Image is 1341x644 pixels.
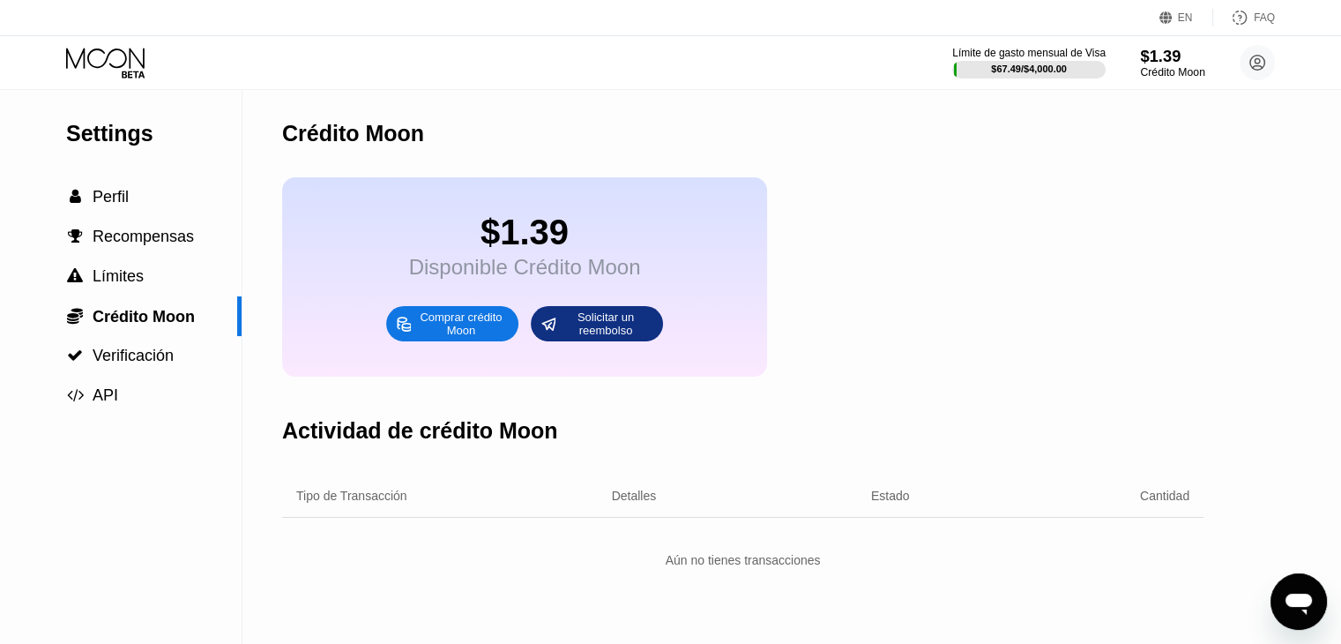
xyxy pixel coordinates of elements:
[612,489,657,503] div: Detalles
[296,489,407,503] div: Tipo de Transacción
[409,213,641,252] div: $1.39
[66,228,84,244] div: 
[282,418,558,444] div: Actividad de crédito Moon
[1159,9,1213,26] div: EN
[531,306,663,341] div: Solicitar un reembolso
[67,387,84,403] span: 
[68,228,83,244] span: 
[93,228,194,245] span: Recompensas
[1213,9,1275,26] div: FAQ
[1140,47,1204,79] div: $1.39Crédito Moon
[1254,11,1275,24] div: FAQ
[1140,47,1204,65] div: $1.39
[66,268,84,284] div: 
[413,310,510,338] div: Comprar crédito Moon
[952,47,1106,59] div: Límite de gasto mensual de Visa
[93,308,195,326] span: Crédito Moon
[282,121,424,146] div: Crédito Moon
[66,307,84,325] div: 
[66,189,84,205] div: 
[557,310,654,338] div: Solicitar un reembolso
[93,188,129,206] span: Perfil
[871,489,910,503] div: Estado
[93,267,144,285] span: Límites
[66,348,84,363] div: 
[67,348,83,363] span: 
[93,347,174,364] span: Verificación
[991,64,1067,74] div: $67.49 / $4,000.00
[1270,573,1327,630] iframe: Botón para iniciar la ventana de mensajería
[952,47,1106,79] div: Límite de gasto mensual de Visa$67.49/$4,000.00
[66,121,242,146] div: Settings
[1140,66,1204,79] div: Crédito Moon
[66,387,84,403] div: 
[70,189,81,205] span: 
[1140,489,1189,503] div: Cantidad
[386,306,518,341] div: Comprar crédito Moon
[409,255,641,280] div: Disponible Crédito Moon
[1178,11,1193,24] div: EN
[67,268,83,284] span: 
[67,307,83,325] span: 
[93,386,118,404] span: API
[282,544,1203,576] div: Aún no tienes transacciones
